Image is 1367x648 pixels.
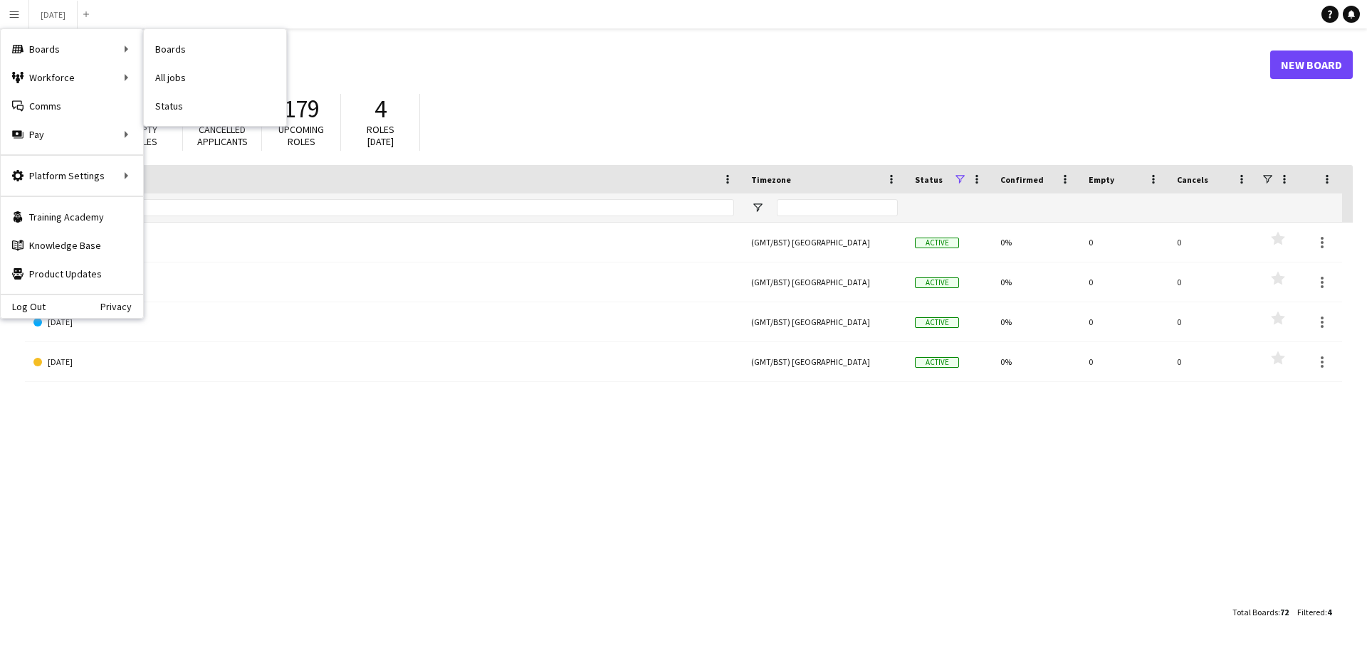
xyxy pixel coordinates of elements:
span: 4 [375,93,387,124]
span: Roles [DATE] [367,123,394,148]
a: New Board [1270,51,1353,79]
a: Training Academy [1,203,143,231]
div: Pay [1,120,143,149]
div: 0% [992,223,1080,262]
span: Cancelled applicants [197,123,248,148]
a: All jobs [144,63,286,92]
span: Active [915,238,959,248]
div: 0 [1168,223,1257,262]
input: Timezone Filter Input [777,199,898,216]
a: Privacy [100,301,143,312]
span: Confirmed [1000,174,1044,185]
div: Workforce [1,63,143,92]
a: [DATE] [33,342,734,382]
a: Log Out [1,301,46,312]
span: Empty [1089,174,1114,185]
div: 0 [1168,302,1257,341]
div: 0% [992,342,1080,381]
a: [DATE] [33,262,734,302]
div: Platform Settings [1,161,143,190]
div: 0 [1168,342,1257,381]
span: 4 [1327,607,1331,617]
button: [DATE] [29,1,78,28]
a: [DATE] [33,302,734,342]
a: Knowledge Base [1,231,143,260]
div: 0% [992,302,1080,341]
div: (GMT/BST) [GEOGRAPHIC_DATA] [743,223,906,262]
div: : [1297,598,1331,626]
input: Board name Filter Input [59,199,734,216]
div: 0 [1080,342,1168,381]
a: Comms [1,92,143,120]
span: 72 [1280,607,1289,617]
span: Active [915,277,959,288]
div: 0 [1080,262,1168,302]
div: 0% [992,262,1080,302]
span: Total Boards [1232,607,1278,617]
button: Open Filter Menu [751,201,764,214]
div: (GMT/BST) [GEOGRAPHIC_DATA] [743,342,906,381]
span: Timezone [751,174,791,185]
a: [DATE] [33,223,734,262]
span: Filtered [1297,607,1325,617]
span: Active [915,357,959,368]
div: 0 [1080,302,1168,341]
a: Status [144,92,286,120]
a: Product Updates [1,260,143,288]
a: Boards [144,35,286,63]
span: Active [915,317,959,328]
h1: Boards [25,54,1270,75]
div: 0 [1168,262,1257,302]
div: 0 [1080,223,1168,262]
span: 179 [283,93,320,124]
div: (GMT/BST) [GEOGRAPHIC_DATA] [743,262,906,302]
span: Upcoming roles [278,123,324,148]
div: Boards [1,35,143,63]
div: : [1232,598,1289,626]
div: (GMT/BST) [GEOGRAPHIC_DATA] [743,302,906,341]
span: Status [915,174,943,185]
span: Cancels [1177,174,1208,185]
